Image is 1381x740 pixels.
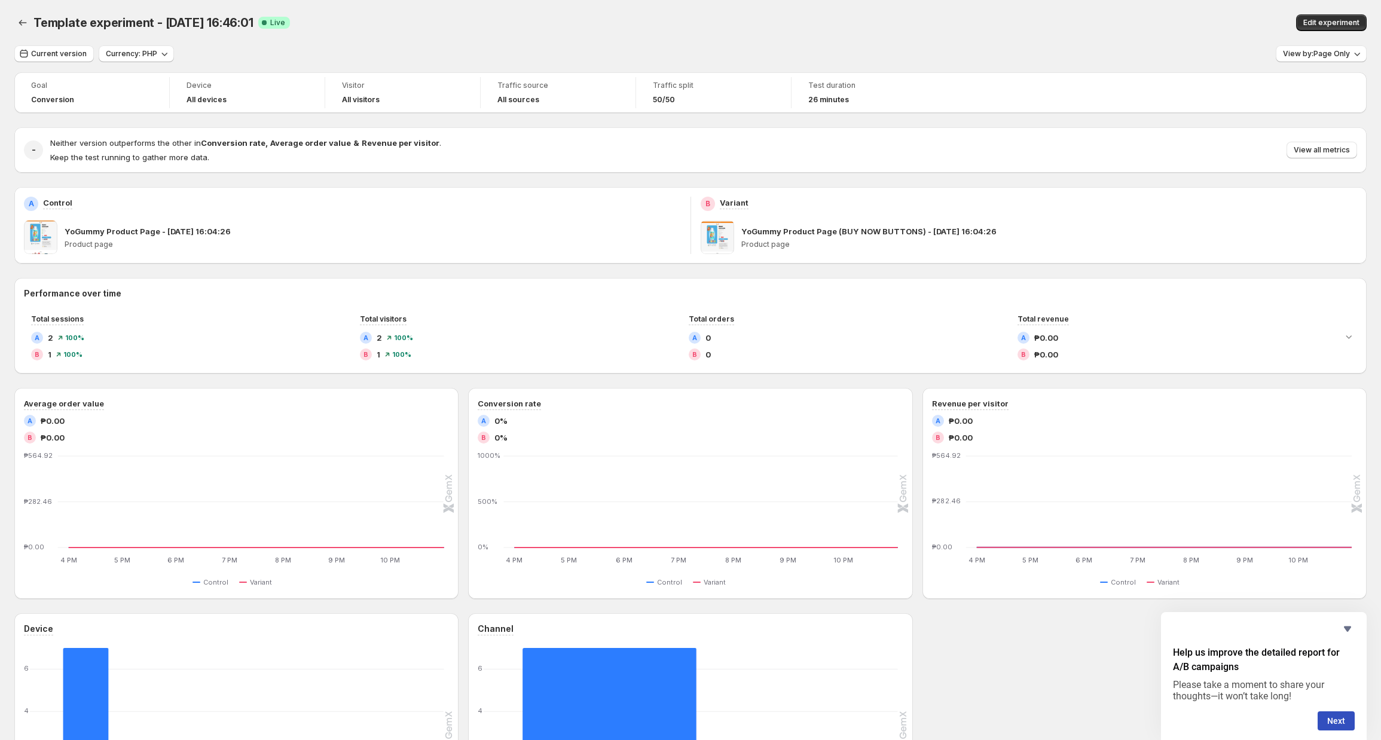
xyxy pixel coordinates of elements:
[31,81,152,90] span: Goal
[808,79,930,106] a: Test duration26 minutes
[705,348,711,360] span: 0
[222,556,237,564] text: 7 PM
[167,556,184,564] text: 6 PM
[616,556,633,564] text: 6 PM
[187,81,308,90] span: Device
[506,556,523,564] text: 4 PM
[270,138,351,148] strong: Average order value
[33,16,253,30] span: Template experiment - [DATE] 16:46:01
[380,556,400,564] text: 10 PM
[726,556,742,564] text: 8 PM
[1340,328,1357,345] button: Expand chart
[28,434,32,441] h2: B
[1173,622,1355,730] div: Help us improve the detailed report for A/B campaigns
[377,332,382,344] span: 2
[653,95,675,105] span: 50/50
[1173,679,1355,702] p: Please take a moment to share your thoughts—it won’t take long!
[1022,556,1038,564] text: 5 PM
[50,152,209,162] span: Keep the test running to gather more data.
[741,240,1358,249] p: Product page
[1021,351,1026,358] h2: B
[478,543,488,551] text: 0%
[270,18,285,27] span: Live
[203,577,228,587] span: Control
[239,575,277,589] button: Variant
[24,397,104,409] h3: Average order value
[29,199,34,209] h2: A
[692,351,697,358] h2: B
[24,623,53,635] h3: Device
[193,575,233,589] button: Control
[932,497,961,506] text: ₱282.46
[1021,334,1026,341] h2: A
[377,348,380,360] span: 1
[265,138,268,148] strong: ,
[932,451,961,460] text: ₱564.92
[1303,18,1359,27] span: Edit experiment
[949,432,973,444] span: ₱0.00
[968,556,985,564] text: 4 PM
[14,14,31,31] button: Back
[65,240,681,249] p: Product page
[394,334,413,341] span: 100 %
[720,197,748,209] p: Variant
[31,49,87,59] span: Current version
[1018,314,1069,323] span: Total revenue
[1111,577,1136,587] span: Control
[24,664,29,672] text: 6
[24,221,57,254] img: YoGummy Product Page - Aug 19, 16:04:26
[497,81,619,90] span: Traffic source
[60,556,77,564] text: 4 PM
[1236,556,1253,564] text: 9 PM
[106,49,157,59] span: Currency: PHP
[1296,14,1367,31] button: Edit experiment
[689,314,734,323] span: Total orders
[28,417,32,424] h2: A
[65,225,231,237] p: YoGummy Product Page - [DATE] 16:04:26
[1294,145,1350,155] span: View all metrics
[24,707,29,715] text: 4
[741,225,997,237] p: YoGummy Product Page (BUY NOW BUTTONS) - [DATE] 16:04:26
[201,138,265,148] strong: Conversion rate
[35,351,39,358] h2: B
[780,556,797,564] text: 9 PM
[478,397,541,409] h3: Conversion rate
[99,45,174,62] button: Currency: PHP
[31,79,152,106] a: GoalConversion
[1340,622,1355,636] button: Hide survey
[833,556,853,564] text: 10 PM
[478,497,497,506] text: 500%
[478,664,482,672] text: 6
[646,575,687,589] button: Control
[494,415,508,427] span: 0%
[24,451,53,460] text: ₱564.92
[1157,577,1180,587] span: Variant
[392,351,411,358] span: 100 %
[24,543,44,551] text: ₱0.00
[24,288,1357,299] h2: Performance over time
[1288,556,1308,564] text: 10 PM
[41,432,65,444] span: ₱0.00
[671,556,687,564] text: 7 PM
[363,334,368,341] h2: A
[481,434,486,441] h2: B
[342,79,463,106] a: VisitorAll visitors
[936,417,940,424] h2: A
[31,314,84,323] span: Total sessions
[808,95,849,105] span: 26 minutes
[705,332,711,344] span: 0
[1283,49,1350,59] span: View by: Page Only
[362,138,439,148] strong: Revenue per visitor
[1173,646,1355,674] h2: Help us improve the detailed report for A/B campaigns
[653,79,774,106] a: Traffic split50/50
[353,138,359,148] strong: &
[41,415,65,427] span: ₱0.00
[14,45,94,62] button: Current version
[1034,332,1058,344] span: ₱0.00
[50,138,441,148] span: Neither version outperforms the other in .
[1100,575,1141,589] button: Control
[932,397,1009,409] h3: Revenue per visitor
[494,432,508,444] span: 0%
[114,556,130,564] text: 5 PM
[35,334,39,341] h2: A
